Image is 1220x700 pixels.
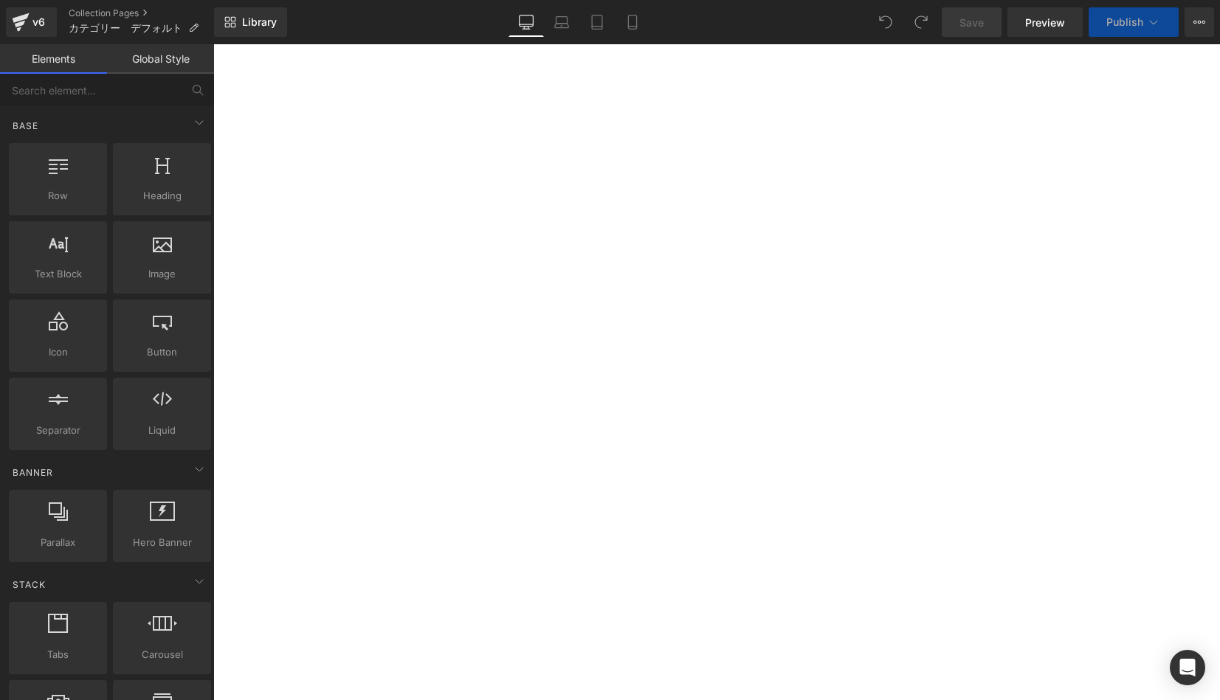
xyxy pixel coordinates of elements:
[117,188,207,204] span: Heading
[615,7,650,37] a: Mobile
[69,22,182,34] span: カテゴリー デフォルト
[13,344,103,360] span: Icon
[30,13,48,32] div: v6
[117,423,207,438] span: Liquid
[1025,15,1065,30] span: Preview
[11,465,55,479] span: Banner
[13,188,103,204] span: Row
[871,7,900,37] button: Undo
[107,44,214,74] a: Global Style
[13,423,103,438] span: Separator
[579,7,615,37] a: Tablet
[117,344,207,360] span: Button
[117,535,207,550] span: Hero Banner
[509,7,544,37] a: Desktop
[1185,7,1214,37] button: More
[117,647,207,662] span: Carousel
[13,266,103,282] span: Text Block
[117,266,207,282] span: Image
[1007,7,1083,37] a: Preview
[242,15,277,29] span: Library
[6,7,57,37] a: v6
[214,7,287,37] a: New Library
[13,647,103,662] span: Tabs
[544,7,579,37] a: Laptop
[13,535,103,550] span: Parallax
[11,119,40,133] span: Base
[69,7,214,19] a: Collection Pages
[959,15,984,30] span: Save
[1170,650,1205,685] div: Open Intercom Messenger
[11,578,47,592] span: Stack
[906,7,936,37] button: Redo
[1089,7,1179,37] button: Publish
[1106,16,1143,28] span: Publish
